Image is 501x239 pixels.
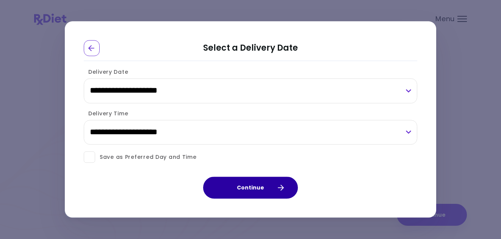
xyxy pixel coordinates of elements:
[84,40,100,56] div: Go Back
[95,152,197,162] span: Save as Preferred Day and Time
[84,110,128,117] label: Delivery Time
[84,68,128,76] label: Delivery Date
[84,40,417,61] h2: Select a Delivery Date
[203,177,298,199] button: Continue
